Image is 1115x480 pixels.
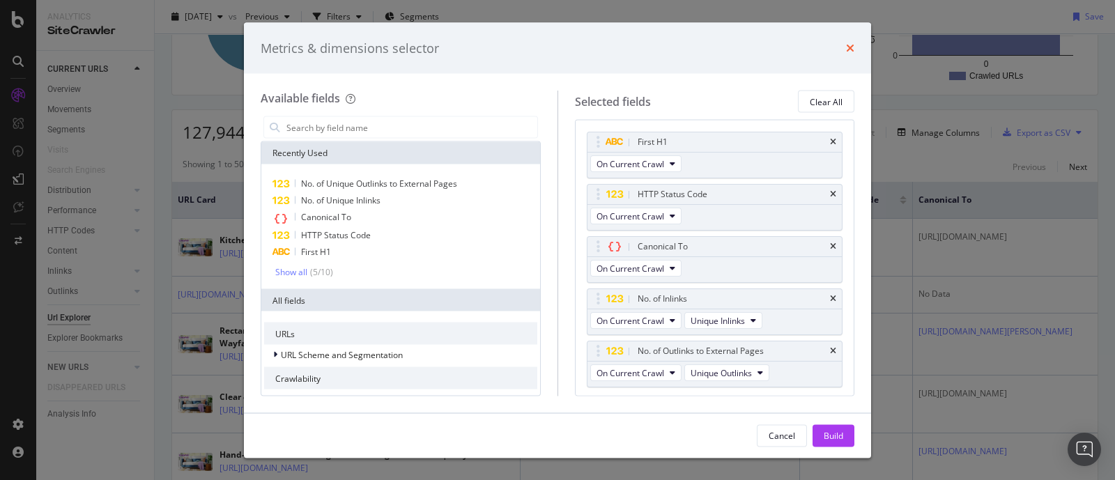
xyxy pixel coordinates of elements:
button: Clear All [798,91,854,113]
div: times [830,295,836,303]
div: First H1 [638,135,668,149]
input: Search by field name [285,117,537,138]
span: Unique Inlinks [691,314,745,326]
div: Crawlability [264,367,537,389]
span: Main Crawl Fields [281,393,349,405]
div: No. of Inlinks [638,292,687,306]
div: Selected fields [575,93,651,109]
div: First H1timesOn Current Crawl [587,132,843,178]
div: times [846,39,854,57]
div: URLs [264,323,537,345]
span: URL Scheme and Segmentation [281,348,403,360]
button: Build [813,424,854,447]
span: First H1 [301,246,331,258]
div: Show all [275,267,307,277]
span: On Current Crawl [597,157,664,169]
button: On Current Crawl [590,312,682,329]
button: On Current Crawl [590,155,682,172]
button: Unique Outlinks [684,364,769,381]
div: times [830,242,836,251]
span: HTTP Status Code [301,229,371,241]
div: HTTP Status CodetimesOn Current Crawl [587,184,843,231]
button: On Current Crawl [590,260,682,277]
div: No. of Outlinks to External PagestimesOn Current CrawlUnique Outlinks [587,341,843,387]
div: times [830,347,836,355]
button: Cancel [757,424,807,447]
div: Recently Used [261,142,540,164]
span: Canonical To [301,211,351,223]
div: Cancel [769,429,795,441]
span: Unique Outlinks [691,366,752,378]
span: On Current Crawl [597,314,664,326]
div: Canonical TotimesOn Current Crawl [587,236,843,283]
div: Clear All [810,95,843,107]
span: No. of Unique Outlinks to External Pages [301,178,457,189]
div: times [830,138,836,146]
div: Build [824,429,843,441]
span: On Current Crawl [597,366,664,378]
div: modal [244,22,871,458]
span: No. of Unique Inlinks [301,194,380,206]
div: Available fields [261,91,340,106]
div: times [830,190,836,199]
button: On Current Crawl [590,208,682,224]
div: HTTP Status Code [638,187,707,201]
div: Open Intercom Messenger [1068,433,1101,466]
div: No. of InlinkstimesOn Current CrawlUnique Inlinks [587,288,843,335]
span: On Current Crawl [597,262,664,274]
div: No. of Outlinks to External Pages [638,344,764,358]
button: Unique Inlinks [684,312,762,329]
div: Metrics & dimensions selector [261,39,439,57]
div: All fields [261,289,540,311]
div: Canonical To [638,240,688,254]
button: On Current Crawl [590,364,682,381]
div: ( 5 / 10 ) [307,266,333,278]
span: On Current Crawl [597,210,664,222]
